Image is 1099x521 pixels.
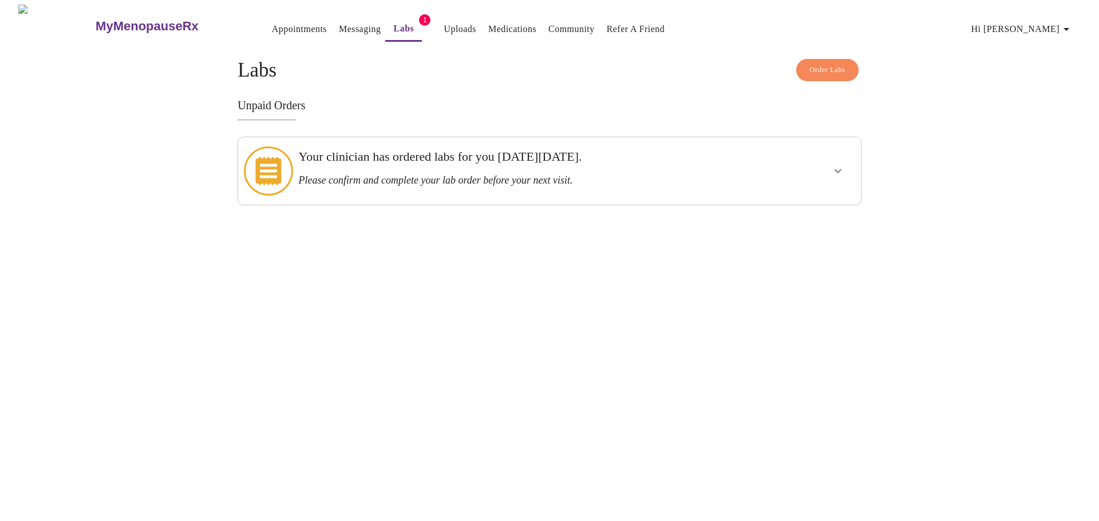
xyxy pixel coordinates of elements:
[439,18,481,41] button: Uploads
[334,18,385,41] button: Messaging
[298,174,740,186] h3: Please confirm and complete your lab order before your next visit.
[602,18,670,41] button: Refer a Friend
[238,99,861,112] h3: Unpaid Orders
[607,21,665,37] a: Refer a Friend
[385,17,422,42] button: Labs
[394,21,414,37] a: Labs
[272,21,327,37] a: Appointments
[339,21,381,37] a: Messaging
[971,21,1073,37] span: Hi [PERSON_NAME]
[967,18,1078,41] button: Hi [PERSON_NAME]
[796,59,859,81] button: Order Labs
[484,18,541,41] button: Medications
[544,18,599,41] button: Community
[96,19,199,34] h3: MyMenopauseRx
[824,157,852,185] button: show more
[444,21,476,37] a: Uploads
[18,5,94,47] img: MyMenopauseRx Logo
[94,6,244,46] a: MyMenopauseRx
[298,149,740,164] h3: Your clinician has ordered labs for you [DATE][DATE].
[267,18,331,41] button: Appointments
[488,21,536,37] a: Medications
[238,59,861,82] h4: Labs
[548,21,595,37] a: Community
[809,63,845,77] span: Order Labs
[419,14,430,26] span: 1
